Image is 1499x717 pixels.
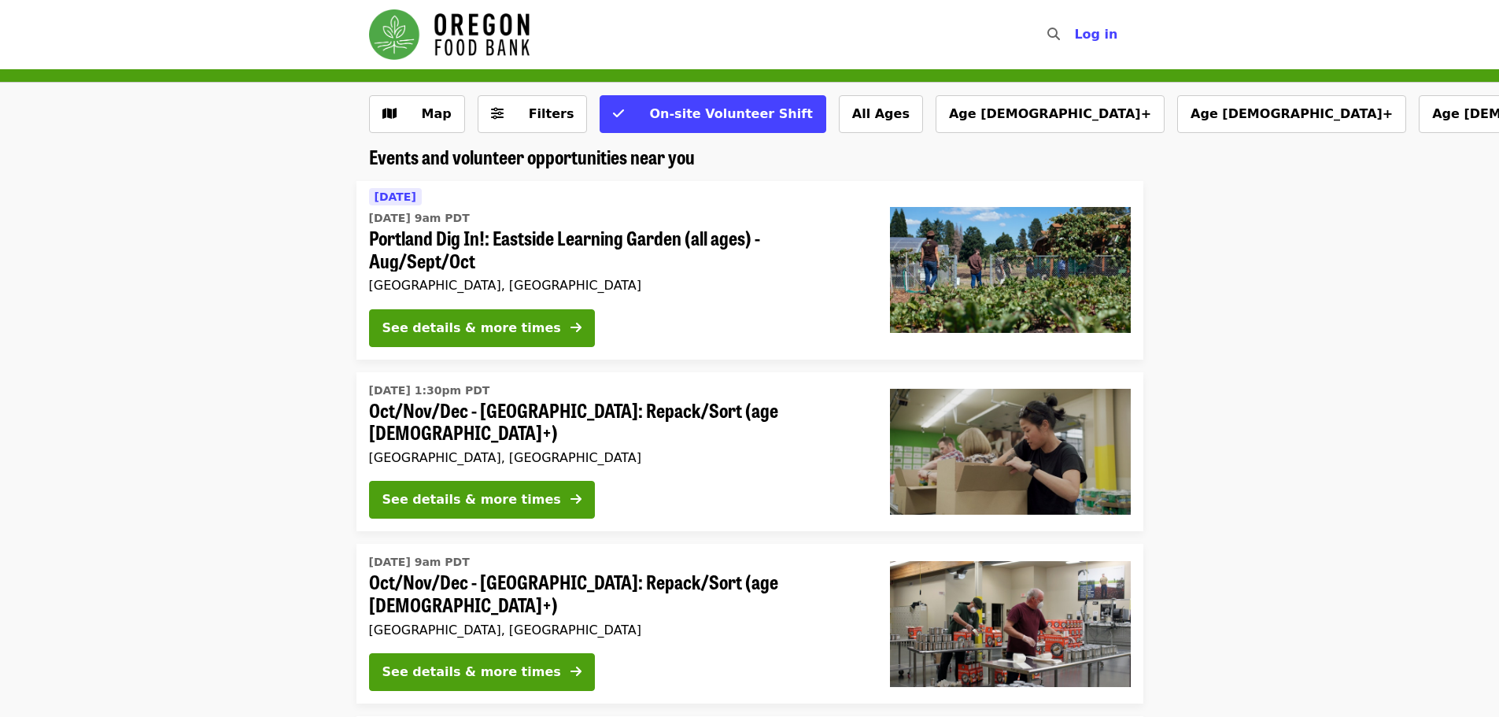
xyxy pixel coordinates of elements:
i: arrow-right icon [570,664,582,679]
i: map icon [382,106,397,121]
button: See details & more times [369,653,595,691]
span: On-site Volunteer Shift [649,106,812,121]
a: See details for "Portland Dig In!: Eastside Learning Garden (all ages) - Aug/Sept/Oct" [356,181,1143,360]
button: On-site Volunteer Shift [600,95,825,133]
span: Filters [529,106,574,121]
img: Oregon Food Bank - Home [369,9,530,60]
div: [GEOGRAPHIC_DATA], [GEOGRAPHIC_DATA] [369,278,865,293]
div: See details & more times [382,663,561,682]
div: See details & more times [382,490,561,509]
a: See details for "Oct/Nov/Dec - Portland: Repack/Sort (age 16+)" [356,544,1143,704]
i: sliders-h icon [491,106,504,121]
div: See details & more times [382,319,561,338]
button: See details & more times [369,481,595,519]
button: Log in [1061,19,1130,50]
span: Map [422,106,452,121]
time: [DATE] 1:30pm PDT [369,383,490,399]
button: Age [DEMOGRAPHIC_DATA]+ [1177,95,1406,133]
span: Events and volunteer opportunities near you [369,142,695,170]
button: All Ages [839,95,923,133]
i: arrow-right icon [570,492,582,507]
button: Age [DEMOGRAPHIC_DATA]+ [936,95,1165,133]
button: Show map view [369,95,465,133]
span: [DATE] [375,190,416,203]
a: See details for "Oct/Nov/Dec - Portland: Repack/Sort (age 8+)" [356,372,1143,532]
span: Portland Dig In!: Eastside Learning Garden (all ages) - Aug/Sept/Oct [369,227,865,272]
button: See details & more times [369,309,595,347]
time: [DATE] 9am PDT [369,554,470,571]
img: Portland Dig In!: Eastside Learning Garden (all ages) - Aug/Sept/Oct organized by Oregon Food Bank [890,207,1131,333]
span: Oct/Nov/Dec - [GEOGRAPHIC_DATA]: Repack/Sort (age [DEMOGRAPHIC_DATA]+) [369,571,865,616]
button: Filters (0 selected) [478,95,588,133]
span: Oct/Nov/Dec - [GEOGRAPHIC_DATA]: Repack/Sort (age [DEMOGRAPHIC_DATA]+) [369,399,865,445]
time: [DATE] 9am PDT [369,210,470,227]
img: Oct/Nov/Dec - Portland: Repack/Sort (age 8+) organized by Oregon Food Bank [890,389,1131,515]
div: [GEOGRAPHIC_DATA], [GEOGRAPHIC_DATA] [369,450,865,465]
i: search icon [1047,27,1060,42]
i: arrow-right icon [570,320,582,335]
span: Log in [1074,27,1117,42]
div: [GEOGRAPHIC_DATA], [GEOGRAPHIC_DATA] [369,623,865,638]
input: Search [1069,16,1082,54]
img: Oct/Nov/Dec - Portland: Repack/Sort (age 16+) organized by Oregon Food Bank [890,561,1131,687]
i: check icon [613,106,624,121]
